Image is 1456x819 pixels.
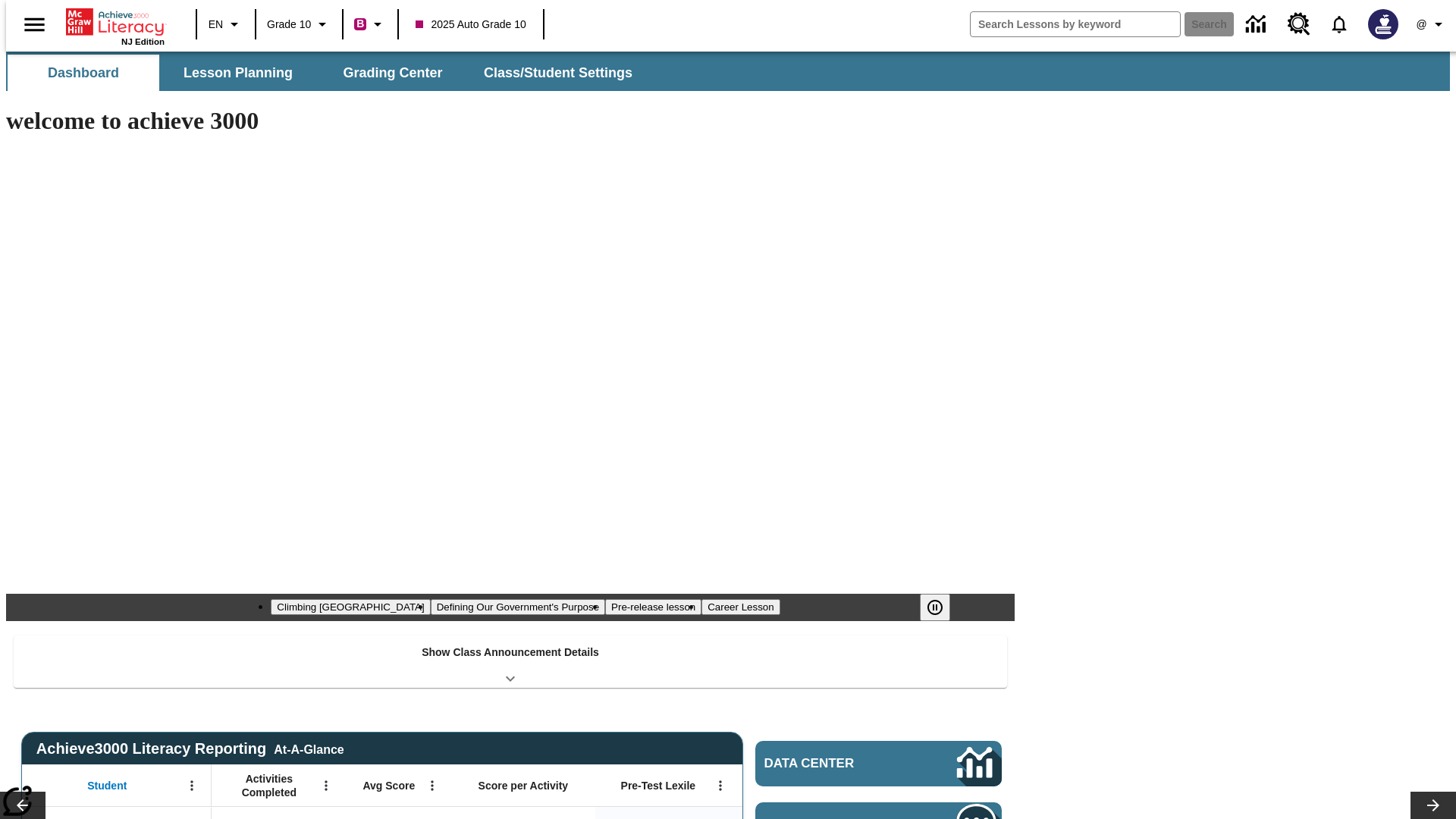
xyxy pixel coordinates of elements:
span: Grade 10 [267,17,311,33]
div: Show Class Announcement Details [14,635,1007,688]
a: Data Center [755,741,1002,786]
button: Slide 2 Defining Our Government's Purpose [431,599,605,615]
button: Open Menu [421,774,444,797]
span: Achieve3000 Literacy Reporting [36,740,344,758]
p: Show Class Announcement Details [422,645,599,661]
button: Slide 4 Career Lesson [701,599,780,615]
a: Resource Center, Will open in new tab [1279,4,1319,45]
div: SubNavbar [6,55,646,91]
a: Home [66,7,165,37]
button: Grading Center [317,55,469,91]
span: EN [209,17,223,33]
button: Open Menu [180,774,203,797]
a: Notifications [1319,5,1359,44]
span: NJ Edition [121,37,165,46]
button: Boost Class color is violet red. Change class color [348,11,393,38]
span: Activities Completed [219,772,319,799]
h1: welcome to achieve 3000 [6,107,1015,135]
span: Student [87,779,127,792]
button: Lesson carousel, Next [1410,792,1456,819]
span: 2025 Auto Grade 10 [416,17,526,33]
div: Home [66,5,165,46]
button: Dashboard [8,55,159,91]
button: Language: EN, Select a language [202,11,250,38]
button: Open Menu [709,774,732,797]
span: @ [1416,17,1426,33]
button: Open Menu [315,774,337,797]
div: Pause [920,594,965,621]
button: Slide 1 Climbing Mount Tai [271,599,430,615]
span: Pre-Test Lexile [621,779,696,792]
button: Grade: Grade 10, Select a grade [261,11,337,38]
span: Score per Activity [479,779,569,792]
button: Class/Student Settings [472,55,645,91]
button: Lesson Planning [162,55,314,91]
button: Select a new avatar [1359,5,1407,44]
button: Profile/Settings [1407,11,1456,38]
span: B [356,14,364,33]
div: SubNavbar [6,52,1450,91]
button: Pause [920,594,950,621]
button: Open side menu [12,2,57,47]
input: search field [971,12,1180,36]
a: Data Center [1237,4,1279,45]
img: Avatar [1368,9,1398,39]
div: At-A-Glance [274,740,344,757]
button: Slide 3 Pre-release lesson [605,599,701,615]
span: Data Center [764,756,906,771]
span: Avg Score [362,779,415,792]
